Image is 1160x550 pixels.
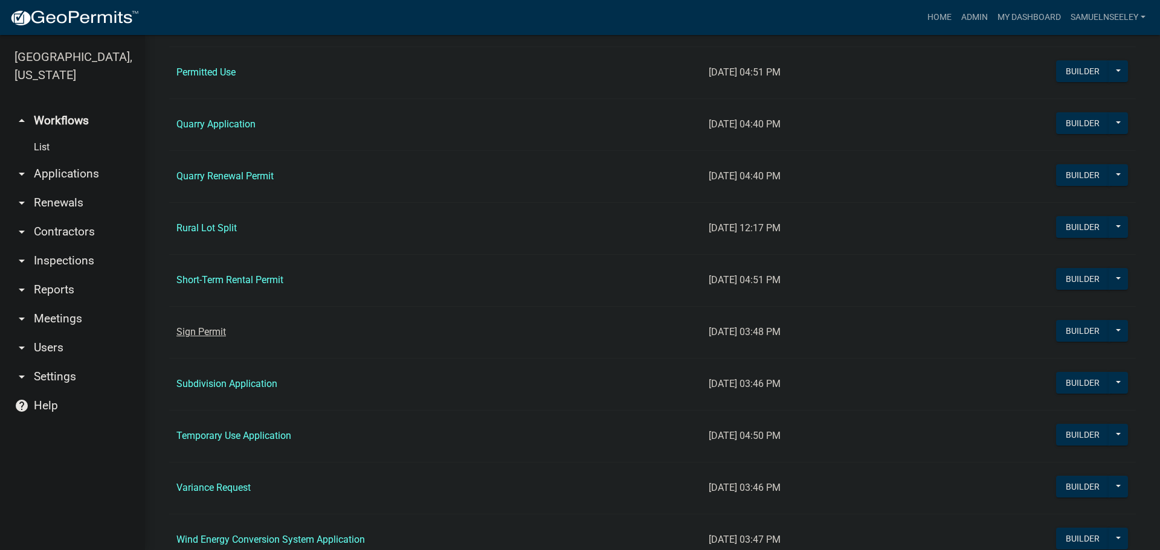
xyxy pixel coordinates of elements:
[14,196,29,210] i: arrow_drop_down
[1056,320,1109,342] button: Builder
[176,482,251,493] a: Variance Request
[709,534,781,545] span: [DATE] 03:47 PM
[923,6,956,29] a: Home
[709,170,781,182] span: [DATE] 04:40 PM
[709,222,781,234] span: [DATE] 12:17 PM
[1056,476,1109,497] button: Builder
[1056,112,1109,134] button: Builder
[1056,164,1109,186] button: Builder
[14,254,29,268] i: arrow_drop_down
[14,312,29,326] i: arrow_drop_down
[176,534,365,545] a: Wind Energy Conversion System Application
[176,118,256,130] a: Quarry Application
[1056,216,1109,238] button: Builder
[14,283,29,297] i: arrow_drop_down
[176,430,291,441] a: Temporary Use Application
[709,430,781,441] span: [DATE] 04:50 PM
[14,225,29,239] i: arrow_drop_down
[956,6,993,29] a: Admin
[1056,424,1109,446] button: Builder
[14,398,29,413] i: help
[176,170,274,182] a: Quarry Renewal Permit
[176,326,226,337] a: Sign Permit
[1056,60,1109,82] button: Builder
[176,274,283,286] a: Short-Term Rental Permit
[709,326,781,337] span: [DATE] 03:48 PM
[14,369,29,384] i: arrow_drop_down
[993,6,1066,29] a: My Dashboard
[14,167,29,181] i: arrow_drop_down
[709,274,781,286] span: [DATE] 04:51 PM
[176,222,237,234] a: Rural Lot Split
[176,66,236,78] a: Permitted Use
[709,66,781,78] span: [DATE] 04:51 PM
[1056,268,1109,290] button: Builder
[709,482,781,493] span: [DATE] 03:46 PM
[709,118,781,130] span: [DATE] 04:40 PM
[1056,528,1109,549] button: Builder
[176,378,277,389] a: Subdivision Application
[1056,372,1109,394] button: Builder
[14,114,29,128] i: arrow_drop_up
[14,341,29,355] i: arrow_drop_down
[709,378,781,389] span: [DATE] 03:46 PM
[1066,6,1150,29] a: SamuelNSeeley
